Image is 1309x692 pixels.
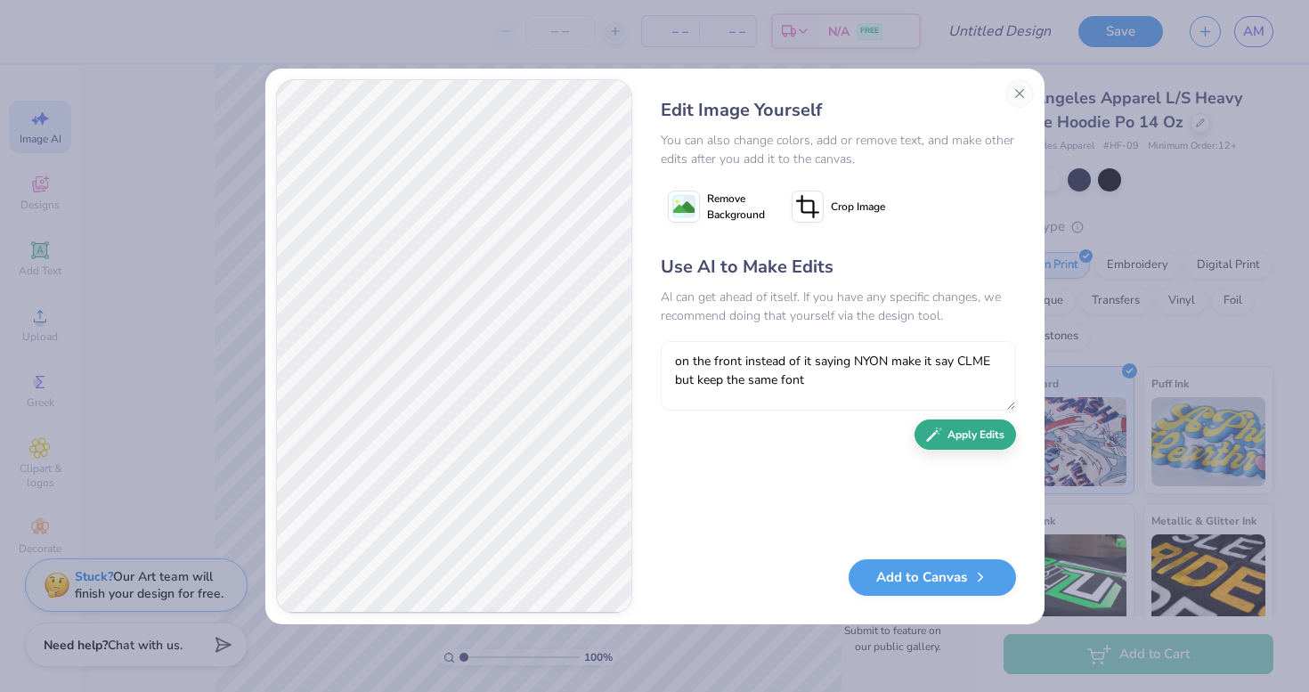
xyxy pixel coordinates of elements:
textarea: on the front instead of it saying NYON make it say CLME but keep the same font [661,341,1016,411]
button: Add to Canvas [849,559,1016,596]
button: Apply Edits [915,419,1016,451]
button: Remove Background [661,184,772,229]
button: Crop Image [785,184,896,229]
span: Remove Background [707,191,765,223]
button: Close [1005,79,1034,108]
div: Use AI to Make Edits [661,254,1016,281]
span: Crop Image [831,199,885,215]
div: Edit Image Yourself [661,97,1016,124]
div: You can also change colors, add or remove text, and make other edits after you add it to the canvas. [661,131,1016,168]
div: AI can get ahead of itself. If you have any specific changes, we recommend doing that yourself vi... [661,288,1016,325]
